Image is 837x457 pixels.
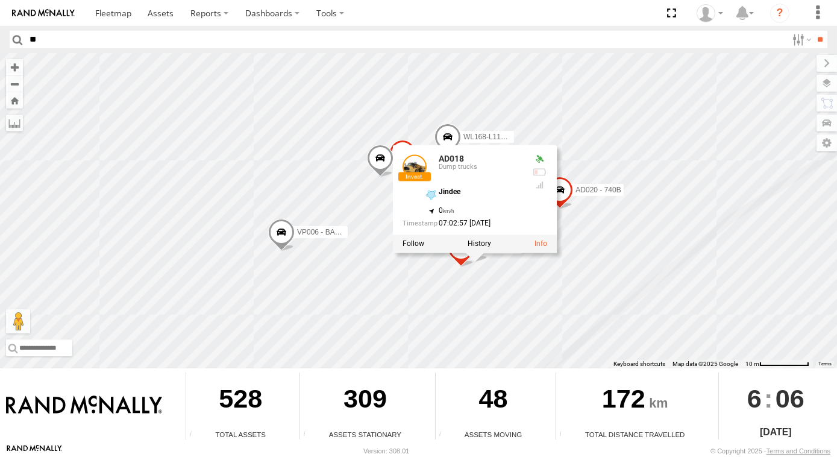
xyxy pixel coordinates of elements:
[747,373,762,424] span: 6
[719,425,833,440] div: [DATE]
[186,429,295,440] div: Total Assets
[613,360,665,368] button: Keyboard shortcuts
[766,447,830,455] a: Terms and Conditions
[402,219,522,227] div: Date/time of location update
[467,239,491,248] label: View Asset History
[819,361,832,366] a: Terms (opens in new tab)
[438,163,522,171] div: Dump trucks
[6,92,23,109] button: Zoom Home
[719,373,833,424] div: :
[7,445,62,457] a: Visit our Website
[436,429,551,440] div: Assets Moving
[438,154,463,163] a: AD018
[436,373,551,429] div: 48
[788,31,813,48] label: Search Filter Options
[300,430,318,440] div: Total number of assets current stationary.
[6,396,162,416] img: Rand McNally
[6,309,30,333] button: Drag Pegman onto the map to open Street View
[532,154,547,164] div: Valid GPS Fix
[776,373,804,424] span: 06
[438,188,522,196] div: Jindee
[402,239,424,248] label: Realtime tracking of Asset
[532,180,547,190] div: GSM Signal = 4
[770,4,789,23] i: ?
[6,115,23,131] label: Measure
[463,133,522,141] span: WL168-L110-GPS
[745,361,759,367] span: 10 m
[363,447,409,455] div: Version: 308.01
[575,186,621,194] span: AD020 - 740B
[532,167,547,177] div: No voltage information received from this device.
[556,373,714,429] div: 172
[556,429,714,440] div: Total Distance Travelled
[6,75,23,92] button: Zoom out
[402,154,426,178] a: View Asset Details
[817,134,837,151] label: Map Settings
[742,360,813,368] button: Map Scale: 10 m per 79 pixels
[556,430,574,440] div: Total distance travelled by all assets within specified date range and applied filters
[692,4,727,22] div: Jaydon Walker
[6,59,23,75] button: Zoom in
[438,206,454,215] span: 0
[300,373,431,429] div: 309
[12,9,75,17] img: rand-logo.svg
[710,447,830,455] div: © Copyright 2025 -
[436,430,454,440] div: Total number of assets current in transit.
[300,429,431,440] div: Assets Stationary
[186,430,204,440] div: Total number of Enabled Assets
[672,361,738,367] span: Map data ©2025 Google
[297,228,347,236] span: VP006 - BA100
[186,373,295,429] div: 528
[534,239,547,248] a: View Asset Details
